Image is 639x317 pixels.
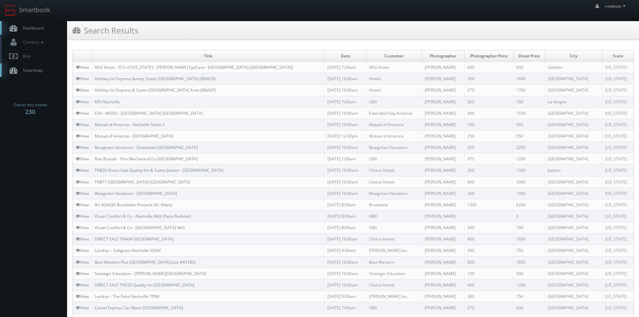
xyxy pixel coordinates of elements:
[465,302,514,314] td: 275
[75,248,89,253] a: View
[95,236,174,242] a: DIRECT SALE TN404 [GEOGRAPHIC_DATA]
[514,210,545,222] td: 0
[514,302,545,314] td: 600
[602,176,634,188] td: [US_STATE]
[602,210,634,222] td: [US_STATE]
[95,99,120,105] a: MSI Nashville
[465,62,514,73] td: 400
[422,256,465,268] td: [PERSON_NAME]
[75,294,89,299] a: View
[325,302,366,314] td: [DATE] 7:00am
[422,279,465,290] td: [PERSON_NAME]
[514,119,545,130] td: 550
[75,110,89,116] a: View
[325,290,366,302] td: [DATE] 9:00am
[325,73,366,85] td: [DATE] 10:00am
[602,119,634,130] td: [US_STATE]
[545,188,602,199] td: [GEOGRAPHIC_DATA]
[465,119,514,130] td: 150
[95,294,159,299] a: Landrys - The Palm Nashville TPNV
[95,156,198,162] a: Rise Brands - Pins Mechanical Co [GEOGRAPHIC_DATA]
[75,202,89,208] a: View
[366,165,422,176] td: Choice Hotels
[95,110,203,116] a: ESA - #9355 - [GEOGRAPHIC_DATA] [GEOGRAPHIC_DATA]
[75,259,89,265] a: View
[465,268,514,279] td: 150
[95,259,196,265] a: Best Western Plus [GEOGRAPHIC_DATA] (Loc #43183)
[366,199,422,210] td: Brookdale
[14,102,47,108] span: Events this month
[545,50,602,62] td: City
[95,76,216,82] a: Holiday Inn Express &amp; Suites [GEOGRAPHIC_DATA] (BNACR)
[514,96,545,107] td: 700
[366,210,422,222] td: GBV
[465,256,514,268] td: 500
[95,213,191,219] a: Visual Comfort & Co - Nashville NAS (Pano Reshoot)
[422,176,465,188] td: [PERSON_NAME]
[465,107,514,119] td: 400
[325,279,366,290] td: [DATE] 10:00am
[325,188,366,199] td: [DATE] 10:00am
[325,199,366,210] td: [DATE] 8:00am
[325,130,366,142] td: [DATE] 12:30pm
[465,279,514,290] td: 400
[422,142,465,153] td: [PERSON_NAME]
[545,130,602,142] td: [GEOGRAPHIC_DATA]
[95,225,185,230] a: Visual Comfort & Co - [GEOGRAPHIC_DATA] NAS
[366,279,422,290] td: Choice Hotels
[422,119,465,130] td: [PERSON_NAME]
[465,50,514,62] td: Photographer Price
[75,282,89,288] a: View
[75,179,89,185] a: View
[602,73,634,85] td: [US_STATE]
[366,245,422,256] td: [PERSON_NAME] Inc.
[325,245,366,256] td: [DATE] 9:00am
[325,165,366,176] td: [DATE] 10:00am
[95,305,183,311] a: Camel Express Car Wash [GEOGRAPHIC_DATA]
[514,245,545,256] td: 750
[465,153,514,165] td: 375
[75,133,89,139] a: View
[605,3,628,9] span: rredmon
[514,50,545,62] td: Shoot Price
[366,119,422,130] td: Mutual of America
[5,5,16,16] img: smartbook-logo.png
[545,210,602,222] td: [GEOGRAPHIC_DATA]
[72,24,138,36] h3: Search Results
[325,119,366,130] td: [DATE] 10:00am
[422,210,465,222] td: [PERSON_NAME]
[75,64,89,70] a: View
[325,50,366,62] td: Date
[75,191,89,196] a: View
[422,96,465,107] td: [PERSON_NAME]
[514,130,545,142] td: 550
[325,96,366,107] td: [DATE] 7:00am
[75,213,89,219] a: View
[514,233,545,245] td: 1600
[514,222,545,233] td: 700
[602,107,634,119] td: [US_STATE]
[514,85,545,96] td: 1700
[95,133,173,139] a: Mutual of America - [GEOGRAPHIC_DATA]
[602,222,634,233] td: [US_STATE]
[422,199,465,210] td: [PERSON_NAME]
[366,73,422,85] td: Hotels
[602,302,634,314] td: [US_STATE]
[19,39,45,45] span: Contacts
[545,290,602,302] td: [GEOGRAPHIC_DATA]
[75,99,89,105] a: View
[602,130,634,142] td: [US_STATE]
[465,165,514,176] td: 300
[514,290,545,302] td: 750
[545,85,602,96] td: [GEOGRAPHIC_DATA]
[422,107,465,119] td: [PERSON_NAME]
[545,199,602,210] td: [GEOGRAPHIC_DATA]
[422,153,465,165] td: [PERSON_NAME]
[366,222,422,233] td: GBV
[366,302,422,314] td: GBV
[422,73,465,85] td: [PERSON_NAME]
[19,25,44,31] span: Dashboard
[422,50,465,62] td: Photographer
[325,210,366,222] td: [DATE] 8:00am
[366,50,422,62] td: Customer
